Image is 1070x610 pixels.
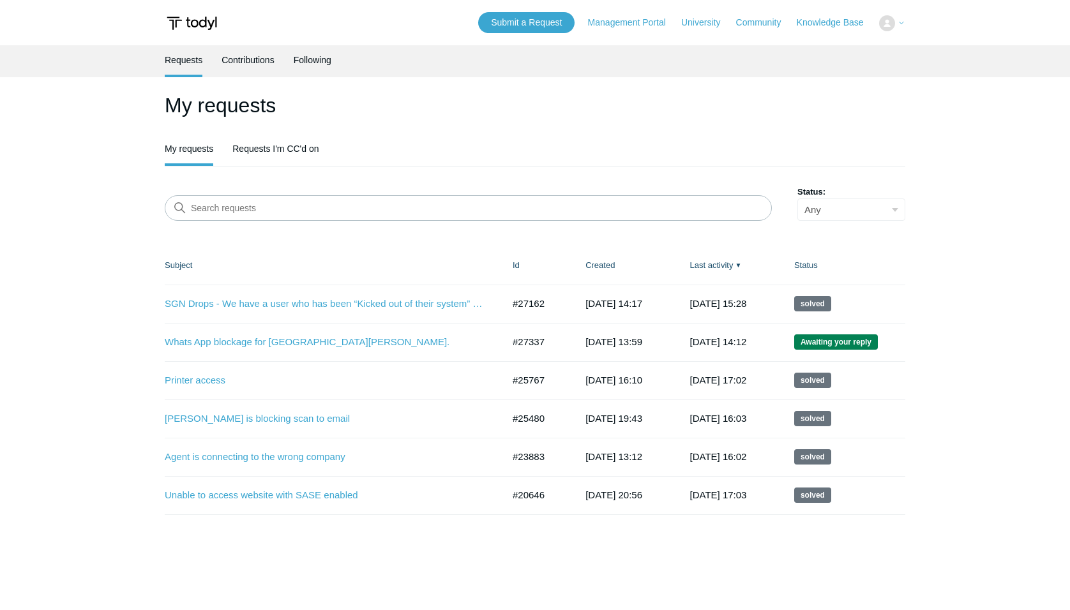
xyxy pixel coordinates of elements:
th: Status [781,246,905,285]
a: [PERSON_NAME] is blocking scan to email [165,412,484,426]
a: Created [585,260,615,270]
time: 2025-08-12T15:28:31+00:00 [690,298,747,309]
a: Last activity▼ [690,260,734,270]
input: Search requests [165,195,772,221]
a: Requests [165,45,202,75]
img: Todyl Support Center Help Center home page [165,11,219,35]
time: 2025-07-17T17:02:25+00:00 [690,375,747,385]
a: Requests I'm CC'd on [232,134,319,163]
time: 2025-06-13T19:43:45+00:00 [585,413,642,424]
a: Whats App blockage for [GEOGRAPHIC_DATA][PERSON_NAME]. [165,335,484,350]
time: 2024-11-06T17:03:05+00:00 [690,489,747,500]
a: Knowledge Base [797,16,877,29]
a: Contributions [222,45,275,75]
a: Following [294,45,331,75]
a: Agent is connecting to the wrong company [165,450,484,465]
span: This request has been solved [794,296,831,311]
time: 2025-04-16T16:02:39+00:00 [690,451,747,462]
time: 2025-03-27T13:12:52+00:00 [585,451,642,462]
span: This request has been solved [794,449,831,465]
td: #25767 [500,361,573,399]
time: 2025-08-08T14:17:27+00:00 [585,298,642,309]
a: Unable to access website with SASE enabled [165,488,484,503]
span: We are waiting for you to respond [794,334,878,350]
span: This request has been solved [794,487,831,503]
a: University [681,16,733,29]
td: #23883 [500,438,573,476]
a: SGN Drops - We have a user who has been “Kicked out of their system” everyday at 2:00. We noted [... [165,297,484,311]
td: #27337 [500,323,573,361]
a: Printer access [165,373,484,388]
span: ▼ [735,260,741,270]
span: This request has been solved [794,411,831,426]
a: Submit a Request [478,12,575,33]
time: 2025-08-12T13:59:59+00:00 [585,336,642,347]
a: My requests [165,134,213,163]
th: Subject [165,246,500,285]
time: 2025-08-12T14:12:28+00:00 [690,336,747,347]
label: Status: [797,186,905,198]
td: #20646 [500,476,573,514]
h1: My requests [165,90,905,121]
time: 2024-10-08T20:56:26+00:00 [585,489,642,500]
a: Community [736,16,794,29]
td: #25480 [500,399,573,438]
th: Id [500,246,573,285]
time: 2025-06-27T16:10:16+00:00 [585,375,642,385]
td: #27162 [500,285,573,323]
time: 2025-07-14T16:03:02+00:00 [690,413,747,424]
span: This request has been solved [794,373,831,388]
a: Management Portal [588,16,679,29]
